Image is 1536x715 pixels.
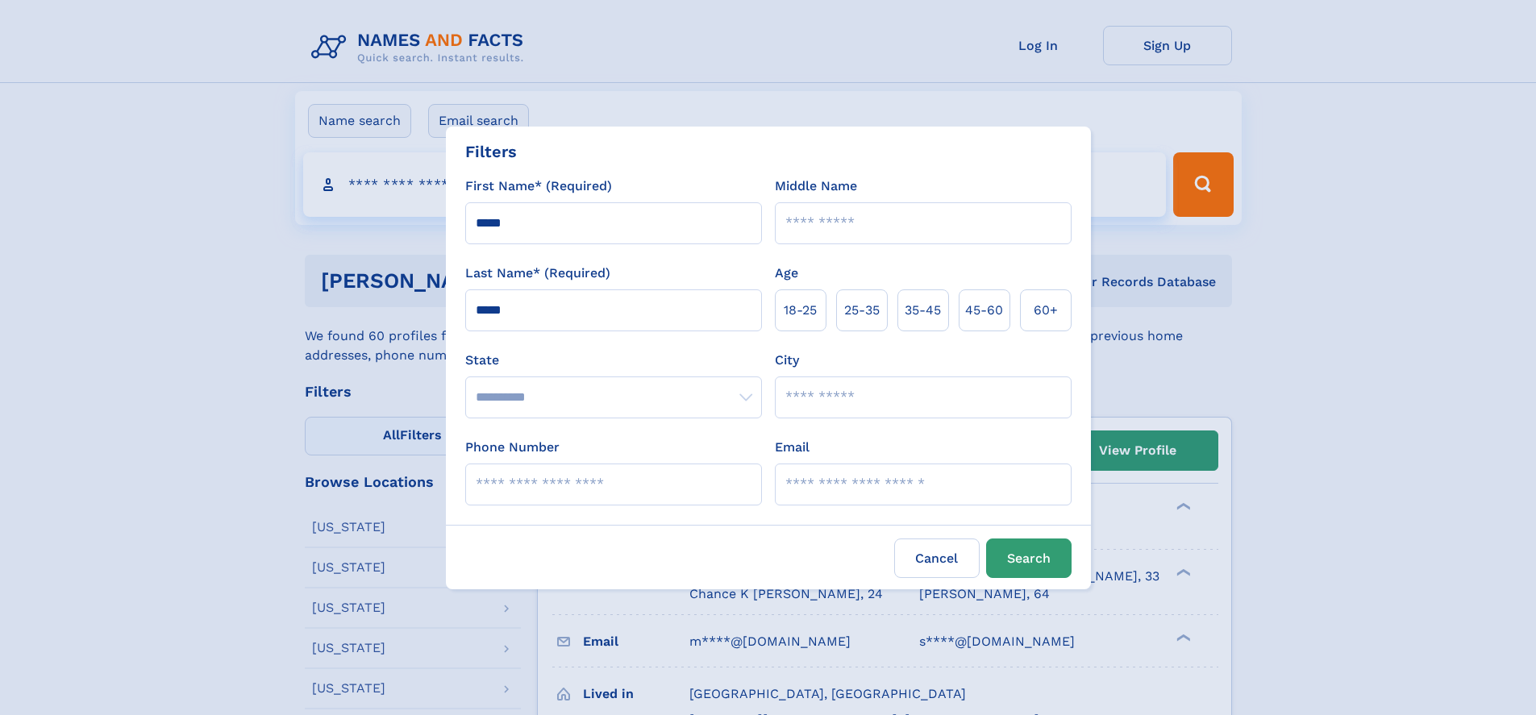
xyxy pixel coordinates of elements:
span: 18‑25 [784,301,817,320]
label: Middle Name [775,177,857,196]
label: First Name* (Required) [465,177,612,196]
span: 45‑60 [965,301,1003,320]
label: Cancel [894,538,980,578]
span: 25‑35 [844,301,880,320]
label: Age [775,264,798,283]
label: City [775,351,799,370]
span: 60+ [1034,301,1058,320]
label: Last Name* (Required) [465,264,610,283]
div: Filters [465,139,517,164]
label: Phone Number [465,438,560,457]
span: 35‑45 [905,301,941,320]
label: Email [775,438,810,457]
label: State [465,351,762,370]
button: Search [986,538,1072,578]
